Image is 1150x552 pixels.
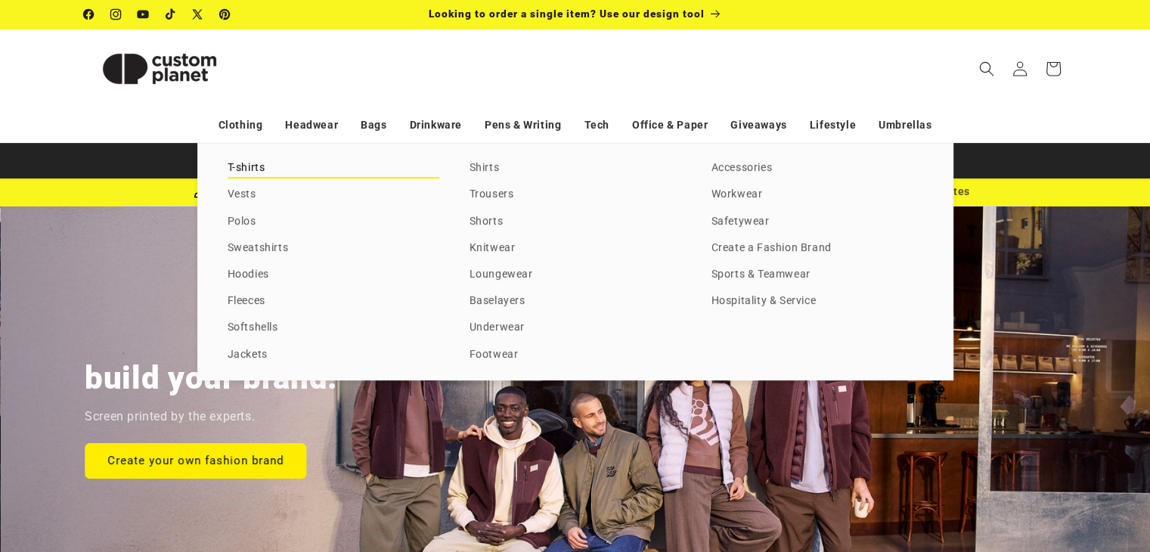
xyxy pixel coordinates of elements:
a: Hospitality & Service [711,291,923,312]
a: Footwear [470,345,681,365]
a: Shirts [470,158,681,178]
a: Pens & Writing [485,112,561,138]
a: Vests [228,185,439,205]
a: Shorts [470,212,681,232]
summary: Search [970,52,1003,85]
a: Clothing [219,112,263,138]
a: Knitwear [470,238,681,259]
a: Giveaways [730,112,786,138]
a: Baselayers [470,291,681,312]
img: Custom Planet [84,35,235,103]
a: Polos [228,212,439,232]
a: Sweatshirts [228,238,439,259]
iframe: Chat Widget [897,389,1150,552]
a: Bags [361,112,386,138]
a: Lifestyle [810,112,856,138]
a: Headwear [285,112,338,138]
a: T-shirts [228,158,439,178]
a: Office & Paper [632,112,708,138]
a: Safetywear [711,212,923,232]
a: Underwear [470,318,681,338]
a: Loungewear [470,265,681,285]
span: Looking to order a single item? Use our design tool [429,8,705,20]
a: Accessories [711,158,923,178]
a: Softshells [228,318,439,338]
a: Hoodies [228,265,439,285]
a: Fleeces [228,291,439,312]
p: Screen printed by the experts. [85,406,255,428]
a: Sports & Teamwear [711,265,923,285]
a: Create your own fashion brand [85,442,306,478]
a: Umbrellas [879,112,931,138]
h2: build your brand. [85,358,338,398]
a: Drinkware [410,112,462,138]
a: Custom Planet [78,29,240,108]
a: Tech [584,112,609,138]
a: Workwear [711,185,923,205]
a: Create a Fashion Brand [711,238,923,259]
a: Trousers [470,185,681,205]
a: Jackets [228,345,439,365]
